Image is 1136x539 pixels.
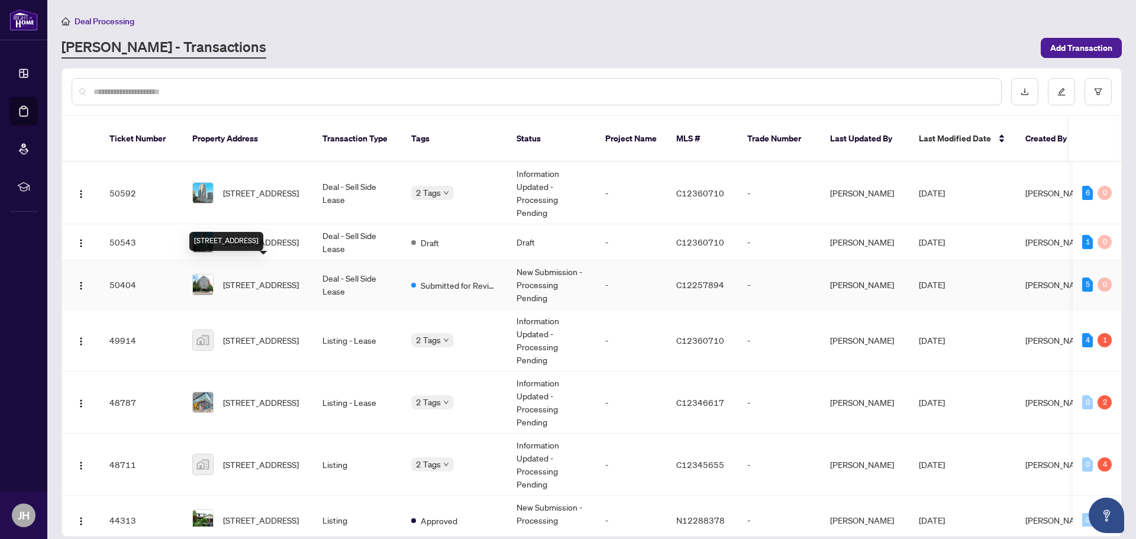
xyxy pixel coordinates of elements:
[416,395,441,409] span: 2 Tags
[443,461,449,467] span: down
[909,116,1016,162] th: Last Modified Date
[223,514,299,527] span: [STREET_ADDRESS]
[738,309,821,372] td: -
[676,279,724,290] span: C12257894
[223,278,299,291] span: [STREET_ADDRESS]
[313,309,402,372] td: Listing - Lease
[738,162,821,224] td: -
[821,260,909,309] td: [PERSON_NAME]
[193,275,213,295] img: thumbnail-img
[1025,515,1089,525] span: [PERSON_NAME]
[1025,279,1089,290] span: [PERSON_NAME]
[1098,395,1112,409] div: 2
[100,162,183,224] td: 50592
[738,372,821,434] td: -
[443,337,449,343] span: down
[596,372,667,434] td: -
[416,186,441,199] span: 2 Tags
[1082,395,1093,409] div: 0
[821,224,909,260] td: [PERSON_NAME]
[919,188,945,198] span: [DATE]
[596,116,667,162] th: Project Name
[738,224,821,260] td: -
[421,514,457,527] span: Approved
[313,162,402,224] td: Deal - Sell Side Lease
[1082,457,1093,472] div: 0
[919,237,945,247] span: [DATE]
[76,517,86,526] img: Logo
[676,459,724,470] span: C12345655
[9,9,38,31] img: logo
[421,236,439,249] span: Draft
[1021,88,1029,96] span: download
[1048,78,1075,105] button: edit
[72,331,91,350] button: Logo
[76,281,86,291] img: Logo
[1094,88,1102,96] span: filter
[76,461,86,470] img: Logo
[919,397,945,408] span: [DATE]
[738,260,821,309] td: -
[443,190,449,196] span: down
[193,454,213,475] img: thumbnail-img
[1098,186,1112,200] div: 0
[100,434,183,496] td: 48711
[1025,397,1089,408] span: [PERSON_NAME]
[676,515,725,525] span: N12288378
[1011,78,1038,105] button: download
[821,162,909,224] td: [PERSON_NAME]
[919,279,945,290] span: [DATE]
[1098,457,1112,472] div: 4
[76,399,86,408] img: Logo
[1057,88,1066,96] span: edit
[507,309,596,372] td: Information Updated - Processing Pending
[507,434,596,496] td: Information Updated - Processing Pending
[189,232,263,251] div: [STREET_ADDRESS]
[821,434,909,496] td: [PERSON_NAME]
[919,459,945,470] span: [DATE]
[1082,235,1093,249] div: 1
[416,457,441,471] span: 2 Tags
[72,183,91,202] button: Logo
[313,260,402,309] td: Deal - Sell Side Lease
[596,224,667,260] td: -
[1041,38,1122,58] button: Add Transaction
[100,372,183,434] td: 48787
[919,132,991,145] span: Last Modified Date
[821,372,909,434] td: [PERSON_NAME]
[821,309,909,372] td: [PERSON_NAME]
[443,399,449,405] span: down
[223,334,299,347] span: [STREET_ADDRESS]
[100,309,183,372] td: 49914
[507,224,596,260] td: Draft
[1082,186,1093,200] div: 6
[1025,335,1089,346] span: [PERSON_NAME]
[421,279,498,292] span: Submitted for Review
[76,189,86,199] img: Logo
[1082,513,1093,527] div: 0
[100,224,183,260] td: 50543
[193,330,213,350] img: thumbnail-img
[72,393,91,412] button: Logo
[507,372,596,434] td: Information Updated - Processing Pending
[313,372,402,434] td: Listing - Lease
[72,275,91,294] button: Logo
[62,37,266,59] a: [PERSON_NAME] - Transactions
[313,224,402,260] td: Deal - Sell Side Lease
[676,335,724,346] span: C12360710
[76,337,86,346] img: Logo
[62,17,70,25] span: home
[100,116,183,162] th: Ticket Number
[1089,498,1124,533] button: Open asap
[223,458,299,471] span: [STREET_ADDRESS]
[1025,459,1089,470] span: [PERSON_NAME]
[416,333,441,347] span: 2 Tags
[596,434,667,496] td: -
[193,183,213,203] img: thumbnail-img
[1050,38,1112,57] span: Add Transaction
[596,162,667,224] td: -
[193,392,213,412] img: thumbnail-img
[507,162,596,224] td: Information Updated - Processing Pending
[402,116,507,162] th: Tags
[1098,277,1112,292] div: 0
